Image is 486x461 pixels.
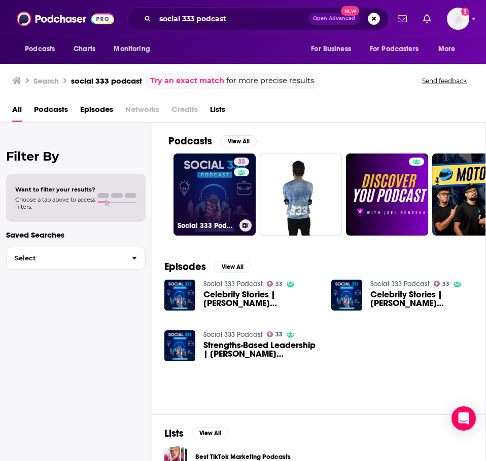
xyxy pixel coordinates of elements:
[33,76,59,86] h3: Search
[431,40,468,59] button: open menu
[370,42,419,56] span: For Podcasters
[203,280,263,288] a: Social 333 Podcast
[419,10,435,27] a: Show notifications dropdown
[6,247,146,270] button: Select
[150,75,224,87] a: Try an exact match
[71,76,142,86] h3: social 333 podcast
[341,6,359,16] span: New
[363,40,433,59] button: open menu
[125,101,159,122] span: Networks
[442,282,449,286] span: 33
[178,221,235,230] h3: Social 333 Podcast
[6,149,146,164] h2: Filter By
[370,280,430,288] a: Social 333 Podcast
[394,10,411,27] a: Show notifications dropdown
[203,290,319,308] a: Celebrity Stories | Vincent Garza #social333podcast #21
[6,230,146,240] p: Saved Searches
[114,42,150,56] span: Monitoring
[313,16,355,21] span: Open Advanced
[168,135,257,147] a: PodcastsView All
[419,76,470,85] button: Send feedback
[18,40,68,59] button: open menu
[203,330,263,339] a: Social 333 Podcast
[34,101,68,122] a: Podcasts
[127,7,389,30] div: Search podcasts, credits, & more...
[447,8,469,30] button: Show profile menu
[164,280,195,311] img: Celebrity Stories | Vincent Garza #social333podcast #21
[434,281,450,287] a: 33
[164,427,228,440] a: ListsView All
[438,42,456,56] span: More
[67,40,101,59] a: Charts
[203,341,319,358] span: Strengths-Based Leadership | [PERSON_NAME] #social333podcast #25
[311,42,351,56] span: For Business
[370,290,486,308] span: Celebrity Stories | [PERSON_NAME] #social333podcast #21
[171,101,198,122] span: Credits
[80,101,113,122] a: Episodes
[234,158,249,166] a: 33
[15,196,95,210] span: Choose a tab above to access filters.
[203,290,319,308] span: Celebrity Stories | [PERSON_NAME] #social333podcast #21
[461,8,469,16] svg: Add a profile image
[452,406,476,431] div: Open Intercom Messenger
[203,341,319,358] a: Strengths-Based Leadership | Kevin Kepple #social333podcast #25
[267,331,283,337] a: 33
[370,290,486,308] a: Celebrity Stories | Vincent Garza #social333podcast #21
[12,101,22,122] a: All
[15,186,95,193] span: Want to filter your results?
[304,40,364,59] button: open menu
[164,260,206,273] h2: Episodes
[226,75,314,87] span: for more precise results
[192,427,228,439] button: View All
[164,260,251,273] a: EpisodesView All
[107,40,163,59] button: open menu
[173,153,256,236] a: 33Social 333 Podcast
[214,261,251,273] button: View All
[447,8,469,30] span: Logged in as ILATeam
[220,135,257,147] button: View All
[275,282,283,286] span: 33
[308,13,360,25] button: Open AdvancedNew
[275,332,283,337] span: 33
[7,255,124,261] span: Select
[74,42,95,56] span: Charts
[331,280,362,311] img: Celebrity Stories | Vincent Garza #social333podcast #21
[17,9,114,28] img: Podchaser - Follow, Share and Rate Podcasts
[267,281,283,287] a: 33
[210,101,225,122] a: Lists
[447,8,469,30] img: User Profile
[164,330,195,361] img: Strengths-Based Leadership | Kevin Kepple #social333podcast #25
[155,11,308,27] input: Search podcasts, credits, & more...
[238,157,245,167] span: 33
[25,42,55,56] span: Podcasts
[164,427,184,440] h2: Lists
[168,135,212,147] h2: Podcasts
